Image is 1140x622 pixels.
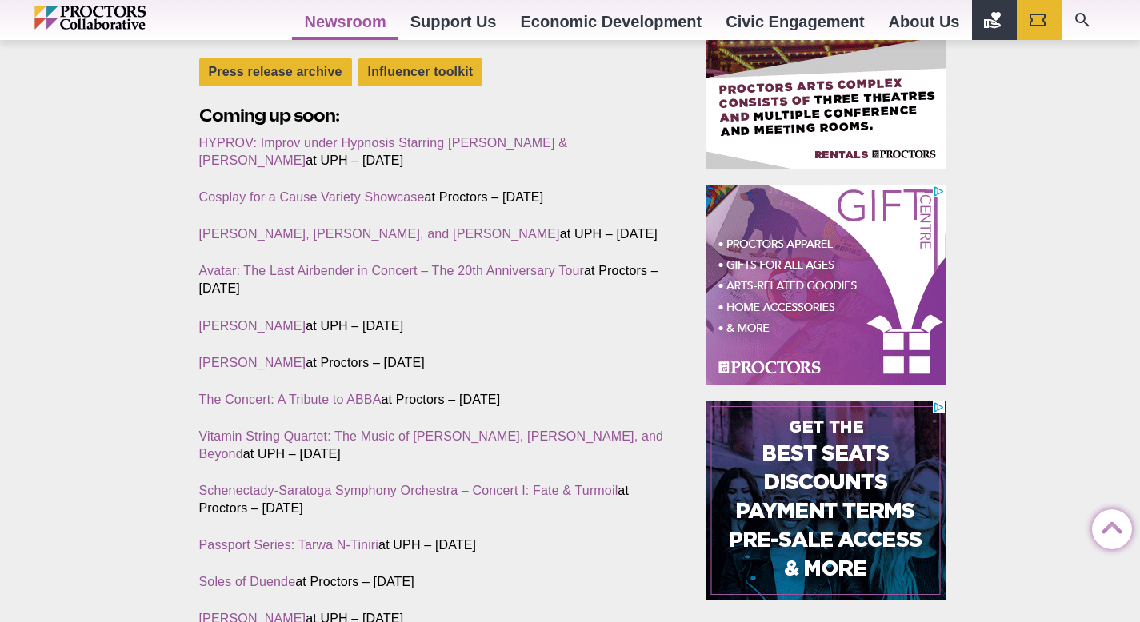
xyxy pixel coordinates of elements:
[199,225,670,243] p: at UPH – [DATE]
[199,264,585,277] a: Avatar: The Last Airbender in Concert – The 20th Anniversary Tour
[706,185,946,385] iframe: Advertisement
[199,484,618,497] a: Schenectady-Saratoga Symphony Orchestra – Concert I: Fate & Turmoil
[199,393,382,406] a: The Concert: A Tribute to ABBA
[358,58,483,86] a: Influencer toolkit
[199,538,379,552] a: Passport Series: Tarwa N-Tiniri
[34,6,214,30] img: Proctors logo
[199,536,670,554] p: at UPH – [DATE]
[1092,510,1124,542] a: Back to Top
[199,391,670,409] p: at Proctors – [DATE]
[199,319,306,333] a: [PERSON_NAME]
[199,429,664,461] a: Vitamin String Quartet: The Music of [PERSON_NAME], [PERSON_NAME], and Beyond
[199,428,670,463] p: at UPH – [DATE]
[199,189,670,206] p: at Proctors – [DATE]
[199,317,670,335] p: at UPH – [DATE]
[199,482,670,517] p: at Proctors – [DATE]
[199,136,568,167] a: HYPROV: Improv under Hypnosis Starring [PERSON_NAME] & [PERSON_NAME]
[199,58,352,86] a: Press release archive
[199,356,306,369] a: [PERSON_NAME]
[199,262,670,297] p: at Proctors – [DATE]
[199,354,670,372] p: at Proctors – [DATE]
[706,401,946,600] iframe: Advertisement
[199,190,425,204] a: Cosplay for a Cause Variety Showcase
[199,227,560,241] a: [PERSON_NAME], [PERSON_NAME], and [PERSON_NAME]
[199,134,670,169] p: at UPH – [DATE]
[199,573,670,591] p: at Proctors – [DATE]
[199,103,670,128] h2: Coming up soon:
[199,575,296,588] a: Soles of Duende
